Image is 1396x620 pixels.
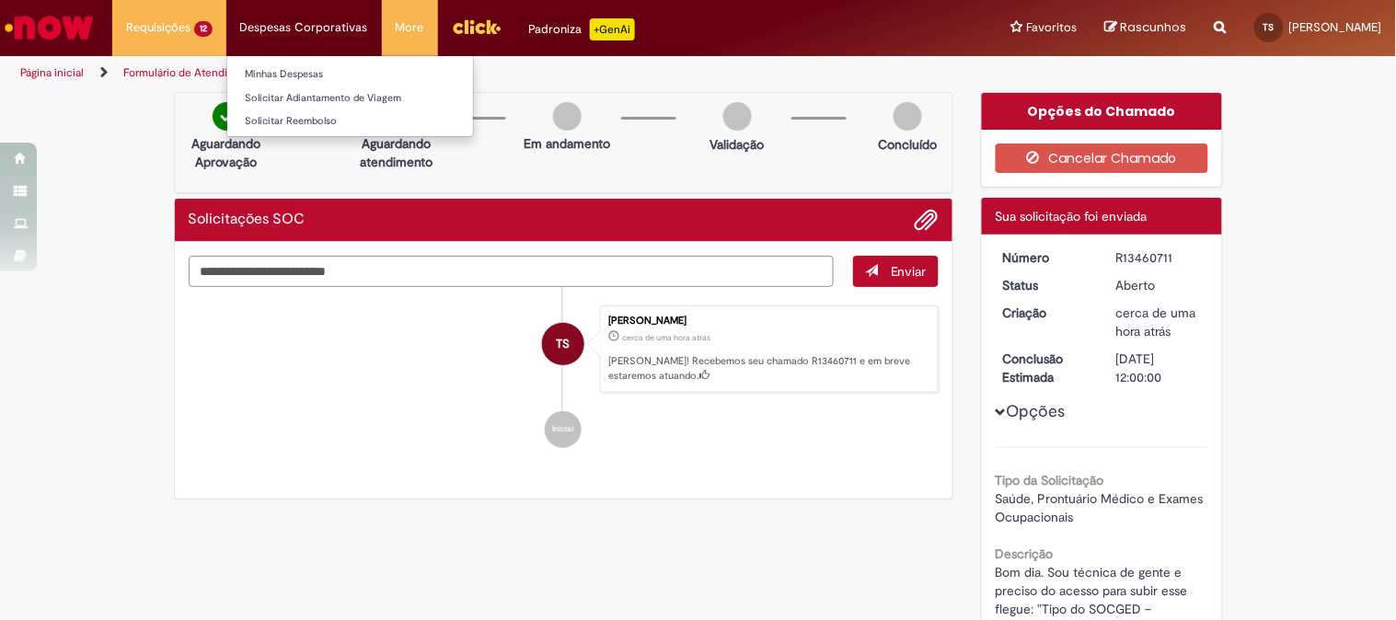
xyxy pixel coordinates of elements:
[894,102,922,131] img: img-circle-grey.png
[126,18,190,37] span: Requisições
[226,55,474,137] ul: Despesas Corporativas
[194,21,213,37] span: 12
[542,323,584,365] div: Thayna Oliveira Da Silva
[189,287,940,467] ul: Histórico de tíquete
[2,9,97,46] img: ServiceNow
[878,135,937,154] p: Concluído
[557,322,571,366] span: TS
[622,332,710,343] span: cerca de uma hora atrás
[227,88,473,109] a: Solicitar Adiantamento de Viagem
[189,305,940,394] li: Thayna Oliveira Da Silva
[996,472,1104,488] b: Tipo da Solicitação
[1289,19,1382,35] span: [PERSON_NAME]
[227,111,473,132] a: Solicitar Reembolso
[989,248,1102,267] dt: Número
[553,102,582,131] img: img-circle-grey.png
[396,18,424,37] span: More
[989,304,1102,322] dt: Criação
[723,102,752,131] img: img-circle-grey.png
[710,135,765,154] p: Validação
[123,65,260,80] a: Formulário de Atendimento
[1116,304,1202,340] div: 29/08/2025 08:20:21
[915,208,939,232] button: Adicionar anexos
[989,350,1102,386] dt: Conclusão Estimada
[996,208,1148,224] span: Sua solicitação foi enviada
[182,134,271,171] p: Aguardando Aprovação
[1116,276,1202,294] div: Aberto
[227,64,473,85] a: Minhas Despesas
[590,18,635,40] p: +GenAi
[608,316,929,327] div: [PERSON_NAME]
[996,144,1208,173] button: Cancelar Chamado
[989,276,1102,294] dt: Status
[1116,304,1196,339] time: 29/08/2025 08:20:21
[14,56,917,90] ul: Trilhas de página
[853,256,939,287] button: Enviar
[213,102,241,131] img: check-circle-green.png
[1121,18,1187,36] span: Rascunhos
[891,263,927,280] span: Enviar
[189,256,835,287] textarea: Digite sua mensagem aqui...
[608,354,929,383] p: [PERSON_NAME]! Recebemos seu chamado R13460711 e em breve estaremos atuando.
[996,545,1054,562] b: Descrição
[524,134,610,153] p: Em andamento
[1105,19,1187,37] a: Rascunhos
[996,490,1207,525] span: Saúde, Prontuário Médico e Exames Ocupacionais
[20,65,84,80] a: Página inicial
[452,13,502,40] img: click_logo_yellow_360x200.png
[352,134,442,171] p: Aguardando atendimento
[1263,21,1275,33] span: TS
[240,18,368,37] span: Despesas Corporativas
[1027,18,1078,37] span: Favoritos
[982,93,1222,130] div: Opções do Chamado
[529,18,635,40] div: Padroniza
[189,212,306,228] h2: Solicitações SOC Histórico de tíquete
[1116,350,1202,386] div: [DATE] 12:00:00
[1116,248,1202,267] div: R13460711
[1116,304,1196,339] span: cerca de uma hora atrás
[622,332,710,343] time: 29/08/2025 08:20:21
